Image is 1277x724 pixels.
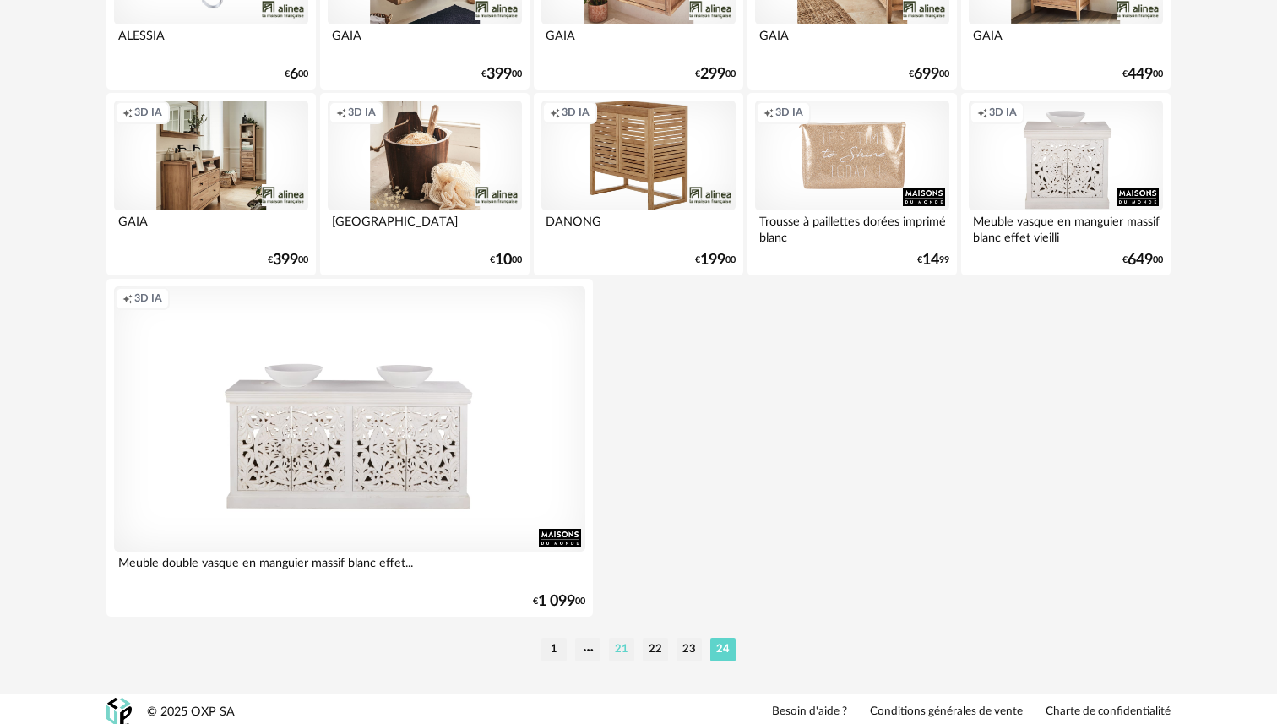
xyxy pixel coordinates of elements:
div: GAIA [969,24,1163,58]
div: € 00 [285,68,308,80]
div: Meuble vasque en manguier massif blanc effet vieilli [969,210,1163,244]
span: 3D IA [989,106,1017,119]
span: 299 [700,68,725,80]
span: 699 [914,68,939,80]
span: 10 [495,254,512,266]
span: 399 [273,254,298,266]
a: Charte de confidentialité [1046,705,1171,720]
span: Creation icon [763,106,774,119]
a: Conditions générales de vente [870,705,1023,720]
span: Creation icon [550,106,560,119]
span: Creation icon [122,291,133,305]
div: ALESSIA [114,24,308,58]
li: 23 [677,638,702,661]
div: € 00 [490,254,522,266]
div: GAIA [114,210,308,244]
span: 3D IA [134,106,162,119]
span: 649 [1128,254,1153,266]
a: Creation icon 3D IA Trousse à paillettes dorées imprimé blanc €1499 [747,93,957,275]
li: 22 [643,638,668,661]
div: Meuble double vasque en manguier massif blanc effet... [114,552,585,585]
a: Creation icon 3D IA GAIA €39900 [106,93,316,275]
a: Creation icon 3D IA [GEOGRAPHIC_DATA] €1000 [320,93,530,275]
div: € 00 [481,68,522,80]
div: © 2025 OXP SA [147,705,235,721]
li: 24 [710,638,736,661]
span: 14 [922,254,939,266]
div: € 99 [917,254,949,266]
span: Creation icon [336,106,346,119]
div: € 00 [909,68,949,80]
div: DANONG [541,210,736,244]
span: Creation icon [122,106,133,119]
span: 199 [700,254,725,266]
span: 3D IA [348,106,376,119]
div: € 00 [1122,68,1163,80]
a: Creation icon 3D IA DANONG €19900 [534,93,743,275]
div: € 00 [533,596,585,607]
div: € 00 [695,68,736,80]
span: 3D IA [134,291,162,305]
a: Creation icon 3D IA Meuble vasque en manguier massif blanc effet vieilli €64900 [961,93,1171,275]
span: 449 [1128,68,1153,80]
a: Besoin d'aide ? [772,705,847,720]
span: 3D IA [562,106,590,119]
div: GAIA [541,24,736,58]
li: 21 [609,638,634,661]
div: € 00 [1122,254,1163,266]
span: 399 [486,68,512,80]
span: Creation icon [977,106,987,119]
span: 6 [290,68,298,80]
span: 3D IA [775,106,803,119]
div: € 00 [268,254,308,266]
div: Trousse à paillettes dorées imprimé blanc [755,210,949,244]
div: GAIA [328,24,522,58]
div: GAIA [755,24,949,58]
div: [GEOGRAPHIC_DATA] [328,210,522,244]
span: 1 099 [538,596,575,607]
a: Creation icon 3D IA Meuble double vasque en manguier massif blanc effet... €1 09900 [106,279,593,617]
div: € 00 [695,254,736,266]
li: 1 [541,638,567,661]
